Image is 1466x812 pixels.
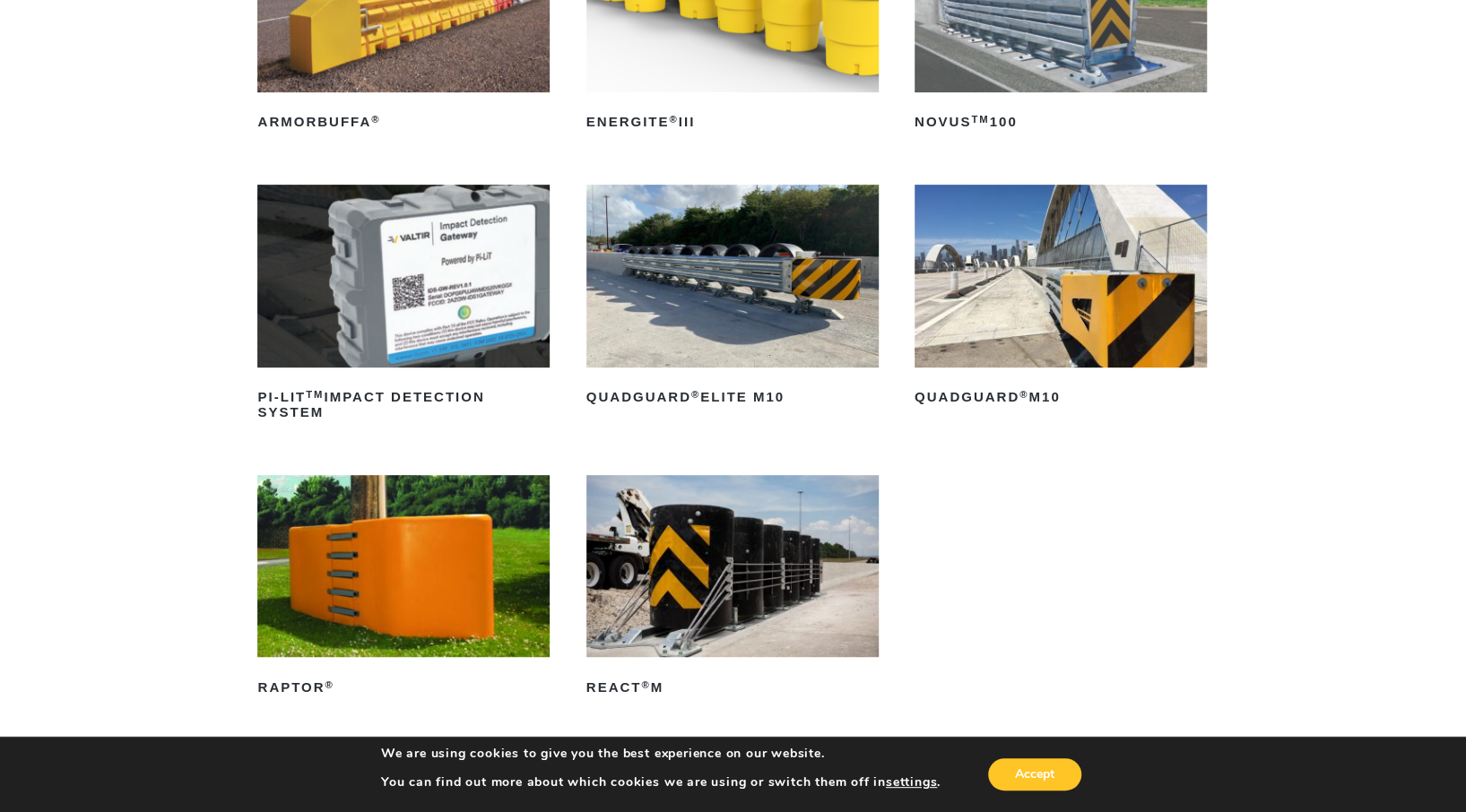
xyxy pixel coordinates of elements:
h2: ENERGITE III [586,108,879,137]
h2: QuadGuard M10 [915,384,1207,412]
h2: RAPTOR [257,673,550,702]
sup: ® [669,114,678,125]
h2: PI-LIT Impact Detection System [257,384,550,427]
a: QuadGuard®M10 [915,185,1207,411]
sup: TM [306,389,324,400]
p: We are using cookies to give you the best experience on our website. [381,746,941,762]
h2: ArmorBuffa [257,108,550,137]
sup: ® [641,679,650,690]
h2: REACT M [586,673,879,702]
button: Accept [988,758,1081,790]
sup: ® [325,679,334,690]
h2: QuadGuard Elite M10 [586,384,879,412]
sup: ® [1019,389,1028,400]
a: REACT®M [586,475,879,702]
a: RAPTOR® [257,475,550,702]
p: You can find out more about which cookies we are using or switch them off in . [381,774,941,790]
sup: ® [371,114,380,125]
a: PI-LITTMImpact Detection System [257,185,550,427]
sup: ® [691,389,700,400]
sup: TM [971,114,989,125]
h2: NOVUS 100 [915,108,1207,137]
a: QuadGuard®Elite M10 [586,185,879,411]
button: settings [886,774,937,790]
